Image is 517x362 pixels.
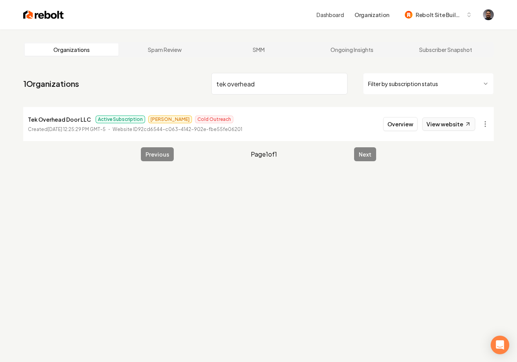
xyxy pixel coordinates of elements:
span: Cold Outreach [195,115,233,123]
button: Organization [350,8,394,22]
input: Search by name or ID [211,73,348,95]
button: Open user button [483,9,494,20]
img: Daniel Humberto Ortega Celis [483,9,494,20]
span: [PERSON_NAME] [148,115,192,123]
div: Open Intercom Messenger [491,336,509,354]
button: Overview [383,117,418,131]
a: Ongoing Insights [305,43,399,56]
img: Rebolt Logo [23,9,64,20]
a: Organizations [25,43,118,56]
a: Dashboard [317,11,344,19]
p: Website ID 92cd6544-c063-4142-902e-fbe55fe06201 [113,126,242,133]
a: 1Organizations [23,78,79,89]
a: SMM [212,43,305,56]
a: View website [422,117,475,131]
a: Subscriber Snapshot [399,43,492,56]
p: Created [28,126,106,133]
time: [DATE] 12:25:29 PM GMT-5 [48,126,106,132]
img: Rebolt Site Builder [405,11,413,19]
span: Rebolt Site Builder [416,11,463,19]
p: Tek Overhead Door LLC [28,115,91,124]
a: Spam Review [118,43,212,56]
span: Active Subscription [96,115,145,123]
span: Page 1 of 1 [251,150,277,159]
